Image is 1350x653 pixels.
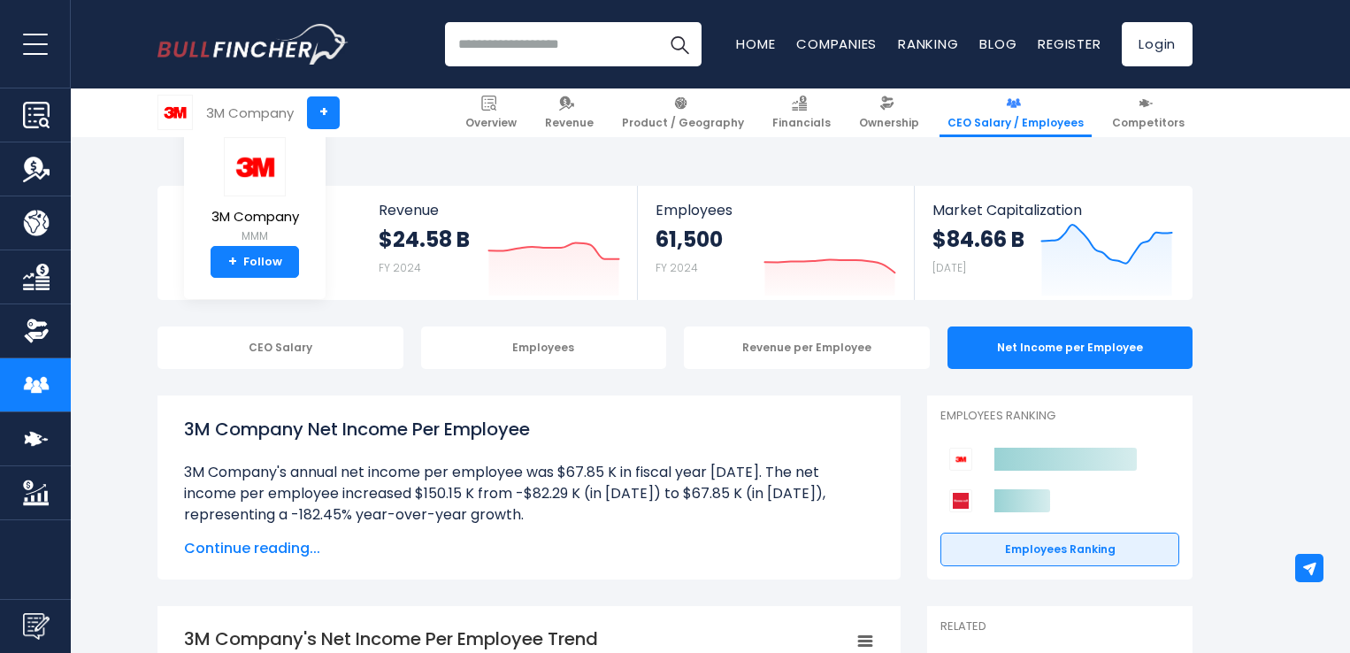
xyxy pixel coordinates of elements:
img: 3M Company competitors logo [949,448,972,471]
a: Companies [796,35,877,53]
a: Competitors [1104,88,1193,137]
img: Honeywell International competitors logo [949,489,972,512]
a: Market Capitalization $84.66 B [DATE] [915,186,1191,300]
img: Ownership [23,318,50,344]
span: Employees [656,202,895,219]
a: Ranking [898,35,958,53]
small: FY 2024 [656,260,698,275]
div: CEO Salary [157,326,403,369]
a: + [307,96,340,129]
span: CEO Salary / Employees [947,116,1084,130]
p: Employees Ranking [940,409,1179,424]
span: Revenue [379,202,620,219]
div: Employees [421,326,667,369]
a: Ownership [851,88,927,137]
small: MMM [211,228,299,244]
strong: $24.58 B [379,226,470,253]
img: MMM logo [224,137,286,196]
a: Home [736,35,775,53]
li: 3M Company's annual net income per employee was $67.85 K in fiscal year [DATE]. The net income pe... [184,462,874,526]
strong: + [228,254,237,270]
h1: 3M Company Net Income Per Employee [184,416,874,442]
img: MMM logo [158,96,192,129]
img: Bullfincher logo [157,24,349,65]
a: Product / Geography [614,88,752,137]
a: 3M Company MMM [211,136,300,247]
span: Ownership [859,116,919,130]
div: Net Income per Employee [947,326,1193,369]
button: Search [657,22,702,66]
small: [DATE] [932,260,966,275]
strong: 61,500 [656,226,723,253]
small: FY 2024 [379,260,421,275]
a: Employees Ranking [940,533,1179,566]
p: Related [940,619,1179,634]
span: Market Capitalization [932,202,1173,219]
strong: $84.66 B [932,226,1024,253]
span: Competitors [1112,116,1185,130]
a: Login [1122,22,1193,66]
span: Financials [772,116,831,130]
a: Employees 61,500 FY 2024 [638,186,913,300]
a: Go to homepage [157,24,348,65]
span: 3M Company [211,210,299,225]
a: Revenue $24.58 B FY 2024 [361,186,638,300]
div: Revenue per Employee [684,326,930,369]
span: Overview [465,116,517,130]
a: +Follow [211,246,299,278]
a: Blog [979,35,1016,53]
a: Financials [764,88,839,137]
a: Register [1038,35,1101,53]
a: Revenue [537,88,602,137]
tspan: 3M Company's Net Income Per Employee Trend [184,626,598,651]
a: CEO Salary / Employees [940,88,1092,137]
span: Revenue [545,116,594,130]
span: Product / Geography [622,116,744,130]
div: 3M Company [206,103,294,123]
a: Overview [457,88,525,137]
span: Continue reading... [184,538,874,559]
